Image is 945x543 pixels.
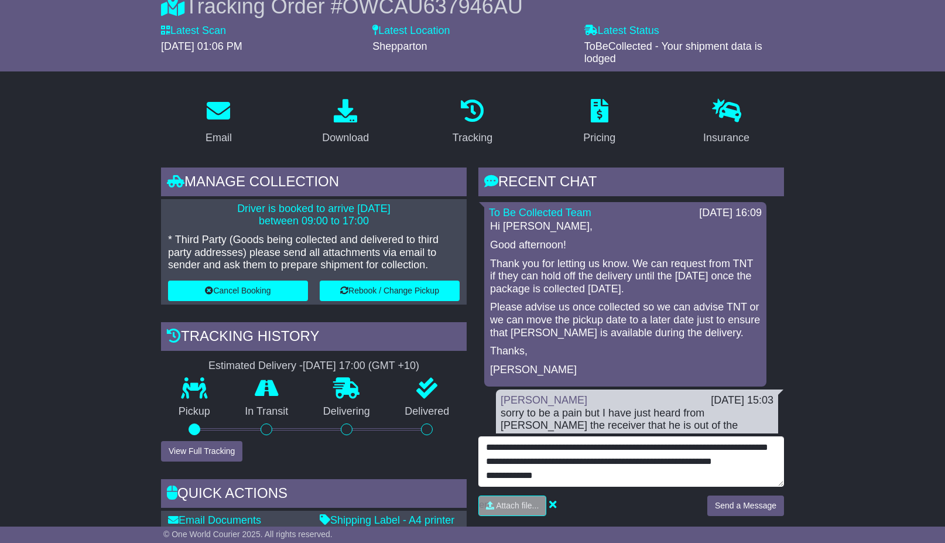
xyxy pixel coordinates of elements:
button: Rebook / Change Pickup [320,281,460,301]
div: Estimated Delivery - [161,360,467,373]
span: [DATE] 01:06 PM [161,40,242,52]
a: Tracking [445,95,500,150]
p: Thank you for letting us know. We can request from TNT if they can hold off the delivery until th... [490,258,761,296]
p: Hi [PERSON_NAME], [490,220,761,233]
label: Latest Location [372,25,450,37]
div: Manage collection [161,168,467,199]
a: Insurance [696,95,757,150]
div: Email [206,130,232,146]
a: Download [314,95,376,150]
button: View Full Tracking [161,441,242,462]
label: Latest Scan [161,25,226,37]
button: Send a Message [707,496,784,516]
div: Download [322,130,369,146]
p: Please advise us once collected so we can advise TNT or we can move the pickup date to a later da... [490,301,761,339]
p: In Transit [228,405,306,418]
div: Tracking history [161,322,467,354]
p: Good afternoon! [490,239,761,252]
span: © One World Courier 2025. All rights reserved. [163,530,333,539]
p: Delivered [388,405,467,418]
p: Pickup [161,405,228,418]
div: RECENT CHAT [478,168,784,199]
div: Insurance [703,130,749,146]
p: [PERSON_NAME] [490,364,761,377]
a: Pricing [576,95,623,150]
p: Delivering [306,405,388,418]
a: To Be Collected Team [489,207,591,218]
div: sorry to be a pain but I have just heard from [PERSON_NAME] the receiver that he is out of the Co... [501,407,773,457]
p: Thanks, [490,345,761,358]
span: Shepparton [372,40,427,52]
p: * Third Party (Goods being collected and delivered to third party addresses) please send all atta... [168,234,460,272]
a: Email [198,95,239,150]
label: Latest Status [584,25,659,37]
button: Cancel Booking [168,281,308,301]
div: Quick Actions [161,479,467,511]
div: Pricing [583,130,615,146]
a: Email Documents [168,514,261,526]
div: Tracking [453,130,492,146]
a: Shipping Label - A4 printer [320,514,454,526]
div: [DATE] 16:09 [699,207,762,220]
div: [DATE] 17:00 (GMT +10) [303,360,419,373]
div: [DATE] 15:03 [711,394,773,407]
span: ToBeCollected - Your shipment data is lodged [584,40,762,65]
p: Driver is booked to arrive [DATE] between 09:00 to 17:00 [168,203,460,228]
a: [PERSON_NAME] [501,394,587,406]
